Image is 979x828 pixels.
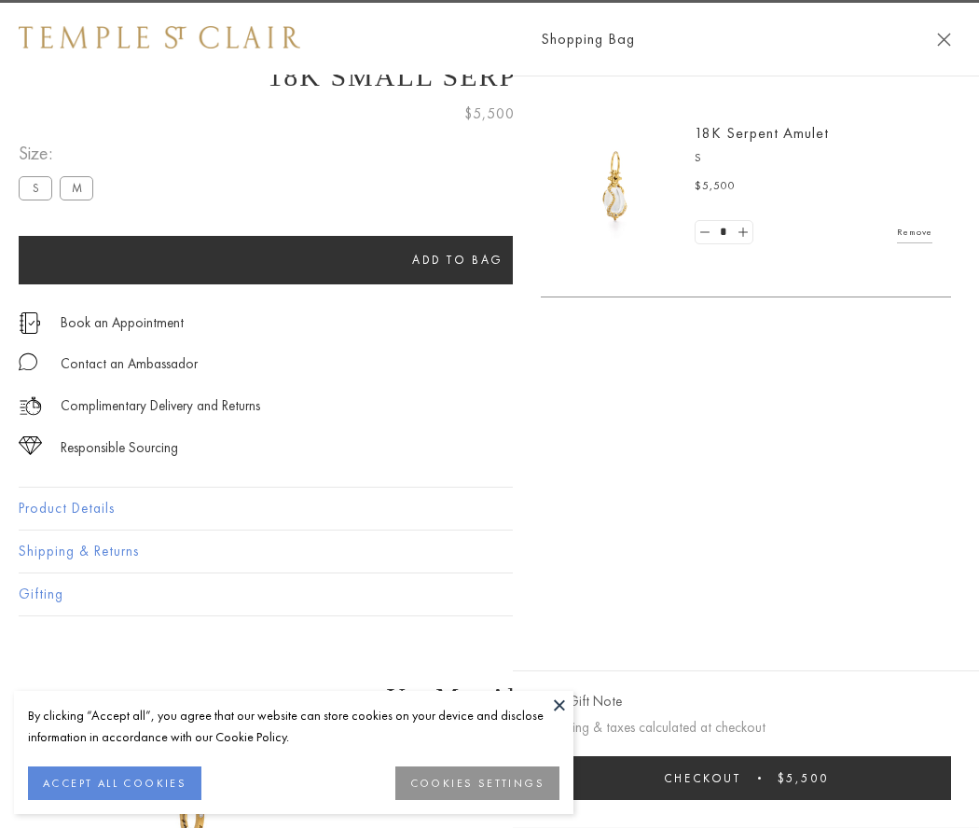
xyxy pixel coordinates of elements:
button: ACCEPT ALL COOKIES [28,766,201,800]
p: Shipping & taxes calculated at checkout [541,716,951,739]
button: Product Details [19,488,960,530]
span: Add to bag [412,252,503,268]
span: Shopping Bag [541,27,635,51]
h3: You May Also Like [47,683,932,712]
span: $5,500 [464,102,515,126]
h1: 18K Small Serpent Amulet [19,61,960,92]
button: Shipping & Returns [19,531,960,573]
a: Book an Appointment [61,312,184,333]
label: S [19,176,52,200]
label: M [60,176,93,200]
span: Size: [19,138,101,169]
div: Responsible Sourcing [61,436,178,460]
img: icon_appointment.svg [19,312,41,334]
div: Contact an Ambassador [61,352,198,376]
span: Checkout [664,770,741,786]
button: Add Gift Note [541,690,622,713]
a: Remove [897,222,932,242]
button: COOKIES SETTINGS [395,766,559,800]
span: $5,500 [695,177,736,196]
p: Complimentary Delivery and Returns [61,394,260,418]
img: Temple St. Clair [19,26,300,48]
a: Set quantity to 0 [696,221,714,244]
p: S [695,149,932,168]
a: Set quantity to 2 [733,221,751,244]
img: P51836-E11SERPPV [559,131,671,242]
img: icon_sourcing.svg [19,436,42,455]
button: Checkout $5,500 [541,756,951,800]
div: By clicking “Accept all”, you agree that our website can store cookies on your device and disclos... [28,705,559,748]
button: Gifting [19,573,960,615]
a: 18K Serpent Amulet [695,123,829,143]
button: Add to bag [19,236,897,284]
button: Close Shopping Bag [937,33,951,47]
img: MessageIcon-01_2.svg [19,352,37,371]
img: icon_delivery.svg [19,394,42,418]
span: $5,500 [778,770,829,786]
